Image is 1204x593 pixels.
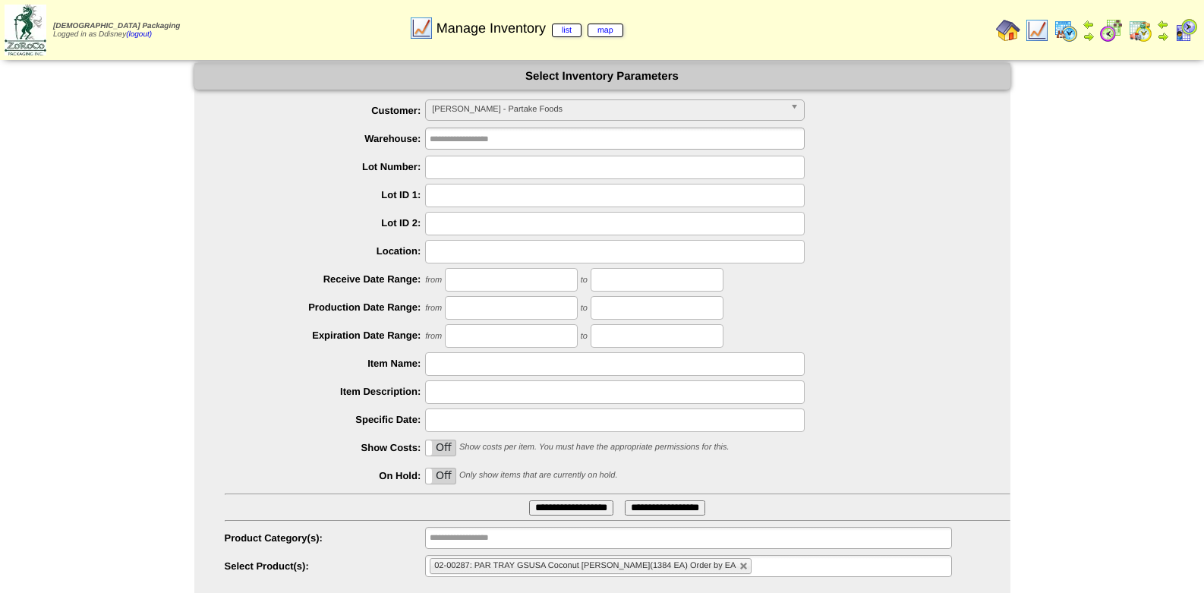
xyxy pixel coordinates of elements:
[425,304,442,313] span: from
[225,532,426,544] label: Product Category(s):
[459,443,730,452] span: Show costs per item. You must have the appropriate permissions for this.
[1083,18,1095,30] img: arrowleft.gif
[225,358,426,369] label: Item Name:
[1174,18,1198,43] img: calendarcustomer.gif
[1083,30,1095,43] img: arrowright.gif
[225,330,426,341] label: Expiration Date Range:
[225,273,426,285] label: Receive Date Range:
[225,105,426,116] label: Customer:
[552,24,582,37] a: list
[581,304,588,313] span: to
[432,100,784,118] span: [PERSON_NAME] - Partake Foods
[225,217,426,229] label: Lot ID 2:
[581,276,588,285] span: to
[53,22,180,39] span: Logged in as Ddisney
[225,301,426,313] label: Production Date Range:
[225,133,426,144] label: Warehouse:
[459,471,617,480] span: Only show items that are currently on hold.
[437,21,623,36] span: Manage Inventory
[581,332,588,341] span: to
[225,245,426,257] label: Location:
[126,30,152,39] a: (logout)
[225,414,426,425] label: Specific Date:
[426,440,455,456] label: Off
[434,561,736,570] span: 02-00287: PAR TRAY GSUSA Coconut [PERSON_NAME](1384 EA) Order by EA
[425,276,442,285] span: from
[425,332,442,341] span: from
[225,386,426,397] label: Item Description:
[225,161,426,172] label: Lot Number:
[1099,18,1124,43] img: calendarblend.gif
[1054,18,1078,43] img: calendarprod.gif
[225,560,426,572] label: Select Product(s):
[1128,18,1152,43] img: calendarinout.gif
[425,468,456,484] div: OnOff
[409,16,433,40] img: line_graph.gif
[5,5,46,55] img: zoroco-logo-small.webp
[194,63,1010,90] div: Select Inventory Parameters
[588,24,623,37] a: map
[426,468,455,484] label: Off
[225,442,426,453] label: Show Costs:
[425,440,456,456] div: OnOff
[1157,30,1169,43] img: arrowright.gif
[1157,18,1169,30] img: arrowleft.gif
[996,18,1020,43] img: home.gif
[1025,18,1049,43] img: line_graph.gif
[53,22,180,30] span: [DEMOGRAPHIC_DATA] Packaging
[225,189,426,200] label: Lot ID 1:
[225,470,426,481] label: On Hold:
